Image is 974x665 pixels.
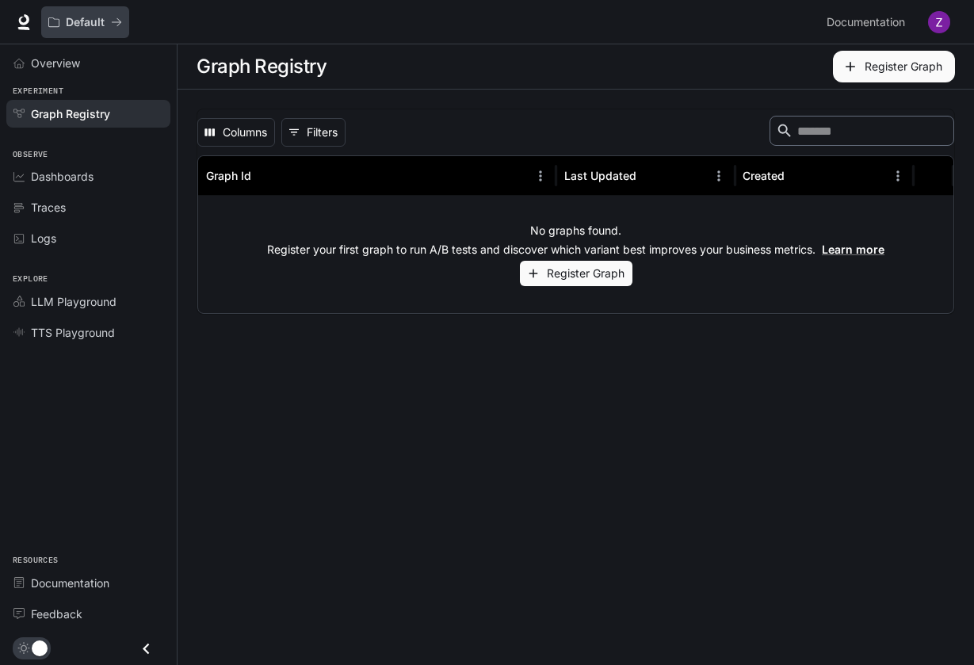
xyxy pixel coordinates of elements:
button: Close drawer [128,633,164,665]
a: Overview [6,49,170,77]
span: Documentation [31,575,109,591]
button: Sort [253,164,277,188]
span: Logs [31,230,56,247]
a: Dashboards [6,162,170,190]
a: Logs [6,224,170,252]
h1: Graph Registry [197,51,327,82]
button: Register Graph [833,51,955,82]
button: Menu [529,164,552,188]
span: Overview [31,55,80,71]
div: Graph Id [206,169,251,182]
a: Graph Registry [6,100,170,128]
div: Created [743,169,785,182]
button: Menu [707,164,731,188]
button: Select columns [197,118,275,147]
p: Register your first graph to run A/B tests and discover which variant best improves your business... [267,242,884,258]
button: Register Graph [520,261,632,287]
span: Dark mode toggle [32,639,48,656]
span: TTS Playground [31,324,115,341]
a: Feedback [6,600,170,628]
div: Search [770,116,954,149]
button: Menu [886,164,910,188]
span: Graph Registry [31,105,110,122]
button: User avatar [923,6,955,38]
span: Dashboards [31,168,94,185]
p: Default [66,16,105,29]
p: No graphs found. [530,223,621,239]
a: TTS Playground [6,319,170,346]
a: Traces [6,193,170,221]
a: Documentation [820,6,917,38]
a: LLM Playground [6,288,170,315]
a: Documentation [6,569,170,597]
button: Sort [786,164,810,188]
span: Feedback [31,606,82,622]
button: Show filters [281,118,346,147]
span: LLM Playground [31,293,116,310]
span: Traces [31,199,66,216]
img: User avatar [928,11,950,33]
button: Sort [638,164,662,188]
button: All workspaces [41,6,129,38]
span: Documentation [827,13,905,32]
div: Last Updated [564,169,636,182]
a: Learn more [822,243,884,256]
